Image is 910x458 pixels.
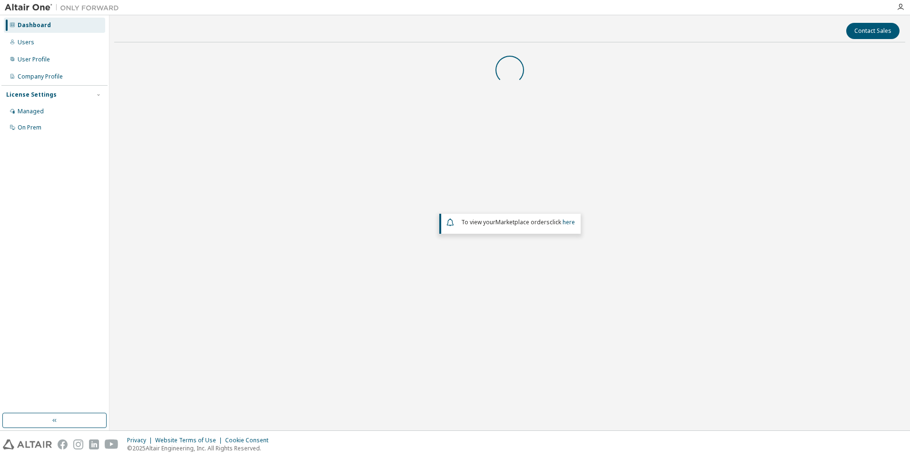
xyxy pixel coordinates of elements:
[18,21,51,29] div: Dashboard
[3,439,52,449] img: altair_logo.svg
[225,437,274,444] div: Cookie Consent
[563,218,575,226] a: here
[127,437,155,444] div: Privacy
[18,124,41,131] div: On Prem
[58,439,68,449] img: facebook.svg
[18,56,50,63] div: User Profile
[846,23,900,39] button: Contact Sales
[105,439,119,449] img: youtube.svg
[89,439,99,449] img: linkedin.svg
[155,437,225,444] div: Website Terms of Use
[5,3,124,12] img: Altair One
[73,439,83,449] img: instagram.svg
[127,444,274,452] p: © 2025 Altair Engineering, Inc. All Rights Reserved.
[495,218,550,226] em: Marketplace orders
[18,108,44,115] div: Managed
[461,218,575,226] span: To view your click
[18,73,63,80] div: Company Profile
[6,91,57,99] div: License Settings
[18,39,34,46] div: Users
